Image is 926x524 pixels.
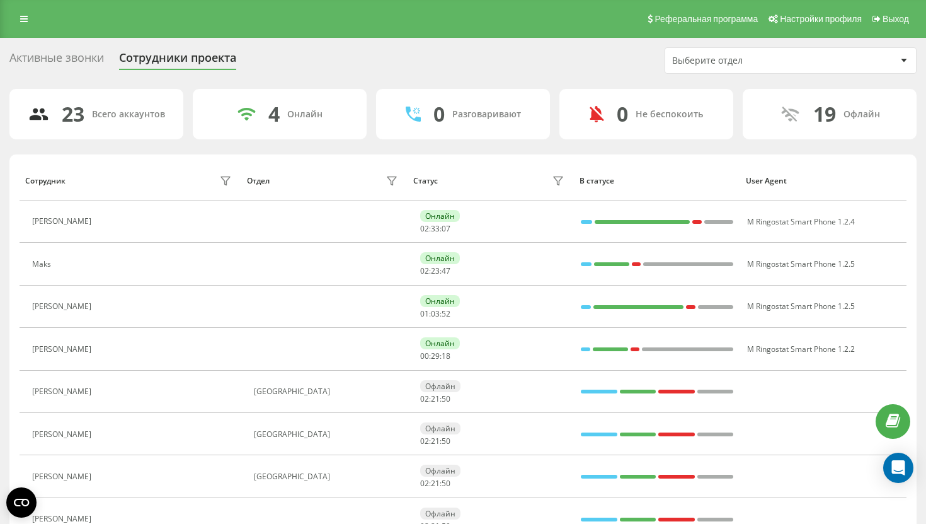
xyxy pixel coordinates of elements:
[747,259,855,269] span: M Ringostat Smart Phone 1.2.5
[420,393,429,404] span: 02
[442,351,450,361] span: 18
[636,109,703,120] div: Не беспокоить
[580,177,734,185] div: В статусе
[420,337,460,349] div: Онлайн
[431,351,440,361] span: 29
[6,487,37,518] button: Open CMP widget
[420,223,429,234] span: 02
[431,265,440,276] span: 23
[32,515,94,523] div: [PERSON_NAME]
[119,51,236,71] div: Сотрудники проекта
[247,177,270,185] div: Отдел
[420,295,460,307] div: Онлайн
[883,14,909,24] span: Выход
[420,479,450,488] div: : :
[420,267,450,276] div: : :
[420,224,450,233] div: : :
[32,217,94,226] div: [PERSON_NAME]
[420,310,450,318] div: : :
[420,380,460,392] div: Офлайн
[672,55,823,66] div: Выберите отдел
[883,453,913,483] div: Open Intercom Messenger
[25,177,66,185] div: Сотрудник
[420,352,450,361] div: : :
[420,308,429,319] span: 01
[32,430,94,439] div: [PERSON_NAME]
[442,223,450,234] span: 07
[420,436,429,446] span: 02
[452,109,521,120] div: Разговаривают
[420,210,460,222] div: Онлайн
[442,265,450,276] span: 47
[813,102,836,126] div: 19
[32,387,94,396] div: [PERSON_NAME]
[431,223,440,234] span: 33
[780,14,862,24] span: Настройки профиля
[32,345,94,354] div: [PERSON_NAME]
[420,508,460,520] div: Офлайн
[420,252,460,264] div: Онлайн
[254,472,401,481] div: [GEOGRAPHIC_DATA]
[431,436,440,446] span: 21
[254,387,401,396] div: [GEOGRAPHIC_DATA]
[747,301,855,311] span: M Ringostat Smart Phone 1.2.5
[843,109,880,120] div: Офлайн
[413,177,438,185] div: Статус
[92,109,165,120] div: Всего аккаунтов
[62,102,84,126] div: 23
[268,102,280,126] div: 4
[287,109,323,120] div: Онлайн
[747,216,855,227] span: M Ringostat Smart Phone 1.2.4
[442,308,450,319] span: 52
[442,393,450,404] span: 50
[420,437,450,446] div: : :
[420,265,429,276] span: 02
[431,308,440,319] span: 03
[617,102,628,126] div: 0
[746,177,900,185] div: User Agent
[420,351,429,361] span: 00
[420,465,460,477] div: Офлайн
[254,430,401,439] div: [GEOGRAPHIC_DATA]
[747,344,855,354] span: M Ringostat Smart Phone 1.2.2
[431,393,440,404] span: 21
[420,478,429,489] span: 02
[32,472,94,481] div: [PERSON_NAME]
[654,14,758,24] span: Реферальная программа
[420,395,450,404] div: : :
[9,51,104,71] div: Активные звонки
[431,478,440,489] span: 21
[442,478,450,489] span: 50
[32,302,94,311] div: [PERSON_NAME]
[433,102,445,126] div: 0
[420,422,460,434] div: Офлайн
[32,260,54,269] div: Maks
[442,436,450,446] span: 50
